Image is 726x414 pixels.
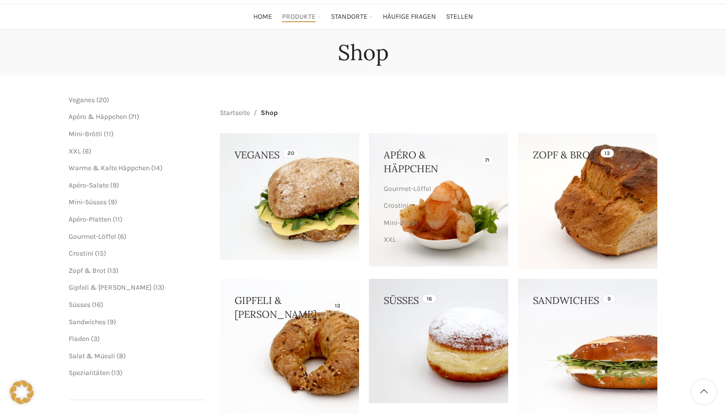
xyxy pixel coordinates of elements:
a: Sandwiches [69,318,106,326]
span: 14 [154,164,160,172]
a: Crostini [69,249,93,258]
span: 71 [131,113,137,121]
span: 13 [114,369,120,377]
span: Häufige Fragen [383,12,436,22]
span: 16 [94,301,101,309]
span: Stellen [446,12,473,22]
a: XXL [69,147,81,155]
a: Häufige Fragen [383,7,436,27]
a: Fladen [69,335,89,343]
a: Warme & Kalte Häppchen [384,248,491,265]
a: Salat & Müesli [69,352,115,360]
a: Gourmet-Löffel [69,232,116,241]
a: Süsses [69,301,90,309]
a: Veganes [69,96,95,104]
span: Standorte [331,12,367,22]
span: 6 [85,147,89,155]
span: 11 [115,215,120,224]
span: 15 [97,249,104,258]
a: Gourmet-Löffel [384,181,491,197]
a: Mini-Brötli [69,130,102,138]
span: Produkte [282,12,316,22]
a: Stellen [446,7,473,27]
span: 8 [119,352,123,360]
span: 9 [110,318,114,326]
a: Mini-Brötli [384,215,491,231]
nav: Breadcrumb [220,108,278,118]
span: 11 [106,130,111,138]
a: Apéro-Salate [69,181,109,189]
span: 3 [93,335,97,343]
a: Apéro & Häppchen [69,113,127,121]
a: Zopf & Brot [69,266,106,275]
a: Home [253,7,272,27]
a: Crostini [384,197,491,214]
span: 9 [111,198,115,206]
span: 9 [113,181,117,189]
a: Standorte [331,7,373,27]
span: 13 [156,283,162,292]
span: 6 [120,232,124,241]
a: Produkte [282,7,321,27]
a: Scroll to top button [691,379,716,404]
span: 13 [110,266,116,275]
a: Startseite [220,108,250,118]
a: Warme & Kalte Häppchen [69,164,150,172]
a: Mini-Süsses [69,198,107,206]
a: XXL [384,231,491,248]
h1: Shop [338,39,389,66]
a: Spezialitäten [69,369,110,377]
span: 20 [99,96,107,104]
a: Apéro-Platten [69,215,111,224]
div: Main navigation [64,7,662,27]
span: Shop [261,108,278,118]
span: Home [253,12,272,22]
a: Gipfeli & [PERSON_NAME] [69,283,152,292]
